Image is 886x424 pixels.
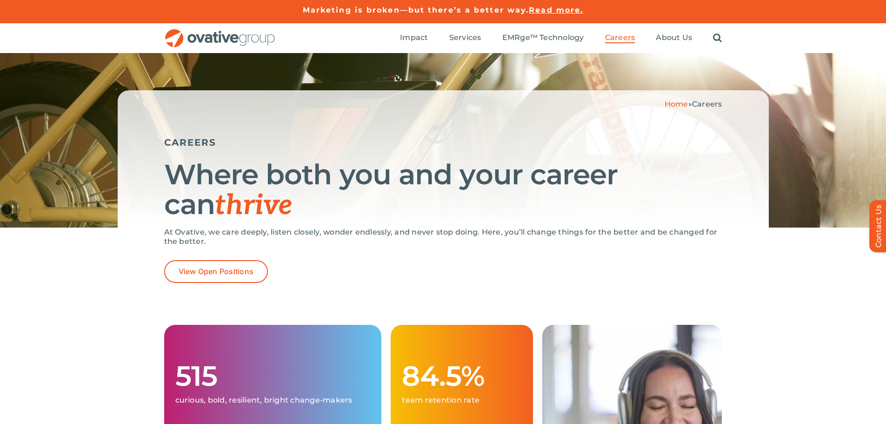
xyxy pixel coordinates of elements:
h1: Where both you and your career can [164,160,722,221]
a: Impact [400,33,428,43]
nav: Menu [400,23,722,53]
a: Search [713,33,722,43]
h1: 515 [175,361,371,391]
p: curious, bold, resilient, bright change-makers [175,396,371,405]
h1: 84.5% [402,361,521,391]
a: View Open Positions [164,260,268,283]
span: View Open Positions [179,267,254,276]
span: Careers [692,100,722,108]
span: About Us [656,33,692,42]
a: About Us [656,33,692,43]
span: thrive [215,189,293,222]
span: Careers [605,33,635,42]
a: EMRge™ Technology [502,33,584,43]
a: Home [665,100,688,108]
a: Careers [605,33,635,43]
h5: CAREERS [164,137,722,148]
span: Impact [400,33,428,42]
a: OG_Full_horizontal_RGB [164,28,276,37]
a: Services [449,33,481,43]
span: Services [449,33,481,42]
span: » [665,100,722,108]
p: At Ovative, we care deeply, listen closely, wonder endlessly, and never stop doing. Here, you’ll ... [164,228,722,246]
a: Read more. [529,6,583,14]
span: EMRge™ Technology [502,33,584,42]
p: team retention rate [402,396,521,405]
a: Marketing is broken—but there’s a better way. [303,6,529,14]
